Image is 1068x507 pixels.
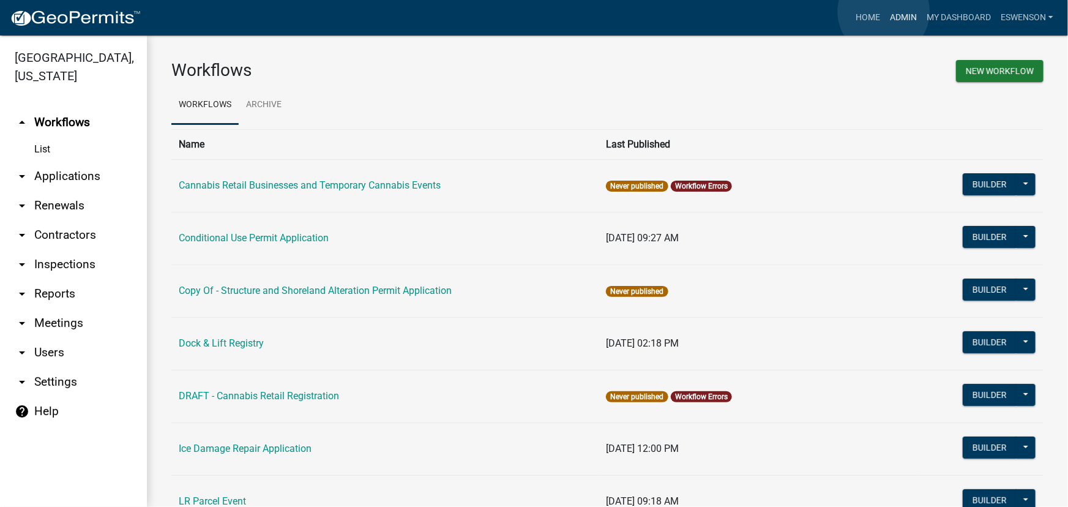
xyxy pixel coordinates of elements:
[15,198,29,213] i: arrow_drop_down
[171,60,599,81] h3: Workflows
[963,331,1017,353] button: Builder
[963,384,1017,406] button: Builder
[15,228,29,242] i: arrow_drop_down
[851,6,885,29] a: Home
[15,375,29,389] i: arrow_drop_down
[15,169,29,184] i: arrow_drop_down
[179,390,339,402] a: DRAFT - Cannabis Retail Registration
[606,232,679,244] span: [DATE] 09:27 AM
[239,86,289,125] a: Archive
[179,443,312,454] a: Ice Damage Repair Application
[15,316,29,331] i: arrow_drop_down
[956,60,1044,82] button: New Workflow
[179,495,246,507] a: LR Parcel Event
[675,392,728,401] a: Workflow Errors
[606,443,679,454] span: [DATE] 12:00 PM
[15,115,29,130] i: arrow_drop_up
[179,337,264,349] a: Dock & Lift Registry
[963,437,1017,459] button: Builder
[179,232,329,244] a: Conditional Use Permit Application
[606,495,679,507] span: [DATE] 09:18 AM
[15,404,29,419] i: help
[15,345,29,360] i: arrow_drop_down
[606,337,679,349] span: [DATE] 02:18 PM
[179,179,441,191] a: Cannabis Retail Businesses and Temporary Cannabis Events
[922,6,996,29] a: My Dashboard
[15,257,29,272] i: arrow_drop_down
[963,279,1017,301] button: Builder
[885,6,922,29] a: Admin
[15,287,29,301] i: arrow_drop_down
[606,181,668,192] span: Never published
[171,86,239,125] a: Workflows
[179,285,452,296] a: Copy Of - Structure and Shoreland Alteration Permit Application
[606,391,668,402] span: Never published
[171,129,599,159] th: Name
[963,226,1017,248] button: Builder
[963,173,1017,195] button: Builder
[675,182,728,190] a: Workflow Errors
[599,129,916,159] th: Last Published
[606,286,668,297] span: Never published
[996,6,1058,29] a: eswenson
